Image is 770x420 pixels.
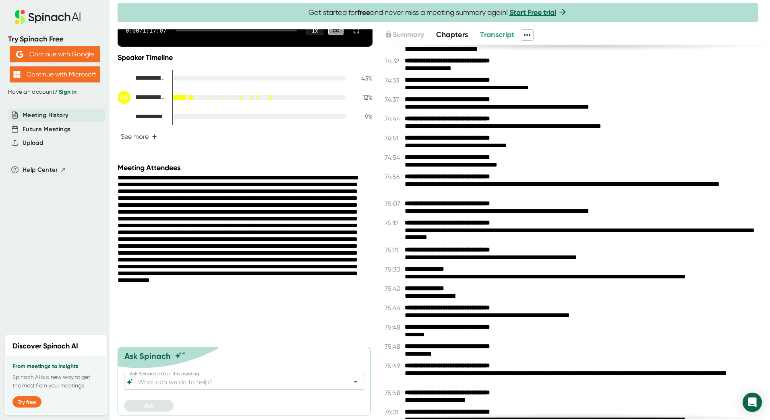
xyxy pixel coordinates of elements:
[23,125,70,134] button: Future Meetings
[124,351,171,361] div: Ask Spinach
[385,134,403,142] span: 74:51
[118,72,166,84] div: Julie Coker/NYC Tourism+Conventions
[385,219,403,227] span: 75:12
[743,393,762,412] div: Open Intercom Messenger
[385,408,403,416] span: 76:01
[10,46,100,62] button: Continue with Google
[352,94,373,101] div: 12 %
[509,8,556,17] a: Start Free trial
[385,304,403,312] span: 75:44
[385,285,403,292] span: 75:42
[352,113,373,121] div: 9 %
[10,66,100,82] button: Continue with Microsoft
[126,27,166,34] div: 0:00 / 1:17:07
[352,74,373,82] div: 43 %
[385,29,424,40] button: Summary
[12,363,99,370] h3: From meetings to insights
[385,266,403,273] span: 75:30
[136,376,338,387] input: What can we do to help?
[144,402,153,409] span: Ask
[385,115,403,123] span: 74:44
[118,110,166,123] div: Rob Beckham
[23,165,58,175] span: Help Center
[118,110,130,123] div: RB
[357,8,370,17] b: free
[12,341,78,352] h2: Discover Spinach AI
[8,89,101,96] div: Have an account?
[385,323,403,331] span: 75:48
[385,343,403,350] span: 75:48
[393,30,424,39] span: Summary
[118,53,373,62] div: Speaker Timeline
[436,30,468,39] span: Chapters
[124,400,174,412] button: Ask
[59,89,77,95] a: Sign in
[8,35,101,44] div: Try Spinach Free
[385,57,403,65] span: 74:32
[385,154,403,161] span: 74:54
[306,26,323,35] div: 1 x
[385,362,403,370] span: 75:49
[118,72,130,84] div: JT
[385,29,436,41] div: Upgrade to access
[23,111,68,120] button: Meeting History
[385,173,403,181] span: 74:56
[118,91,130,104] div: DS
[23,138,43,148] button: Upload
[12,396,41,408] button: Try free
[350,376,361,387] button: Open
[385,389,403,397] span: 75:58
[480,30,515,39] span: Transcript
[118,91,166,104] div: Danielle Scott
[385,96,403,103] span: 74:37
[385,76,403,84] span: 74:33
[23,165,66,175] button: Help Center
[16,51,23,58] img: Aehbyd4JwY73AAAAAElFTkSuQmCC
[152,134,157,140] span: +
[118,163,375,172] div: Meeting Attendees
[118,130,160,144] button: See more+
[308,8,567,17] span: Get started for and never miss a meeting summary again!
[385,246,403,254] span: 75:21
[436,29,468,40] button: Chapters
[12,373,99,390] p: Spinach AI is a new way to get the most from your meetings
[480,29,515,40] button: Transcript
[328,26,344,35] div: CC
[385,200,403,208] span: 75:07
